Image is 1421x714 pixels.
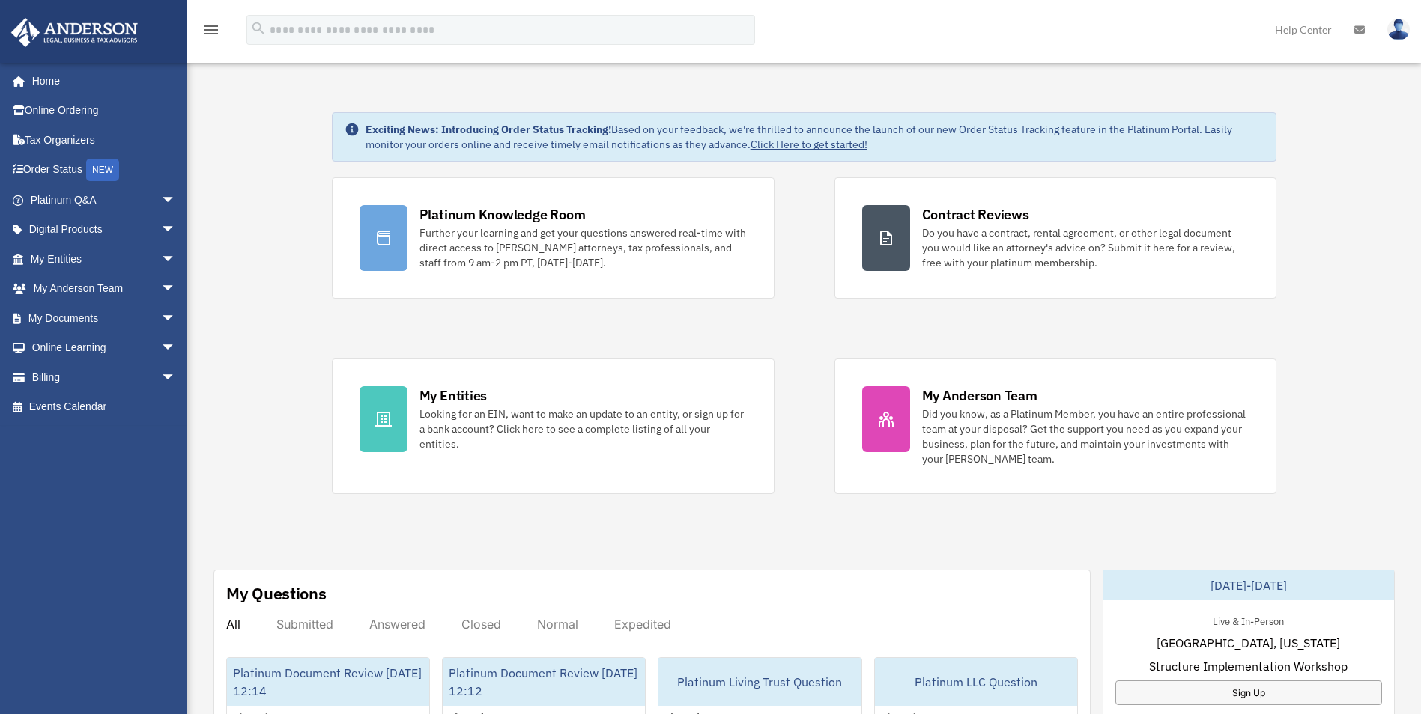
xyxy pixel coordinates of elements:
a: menu [202,26,220,39]
div: Answered [369,617,425,632]
a: Platinum Q&Aarrow_drop_down [10,185,199,215]
span: arrow_drop_down [161,244,191,275]
div: My Questions [226,582,327,605]
div: Platinum LLC Question [875,658,1077,706]
a: My Anderson Teamarrow_drop_down [10,274,199,304]
div: Looking for an EIN, want to make an update to an entity, or sign up for a bank account? Click her... [419,406,747,451]
a: Digital Productsarrow_drop_down [10,215,199,245]
a: Platinum Knowledge Room Further your learning and get your questions answered real-time with dire... [332,177,775,299]
a: My Anderson Team Did you know, as a Platinum Member, you have an entire professional team at your... [834,358,1277,494]
span: arrow_drop_down [161,362,191,393]
a: Order StatusNEW [10,155,199,186]
div: My Anderson Team [922,386,1037,405]
a: Contract Reviews Do you have a contract, rental agreement, or other legal document you would like... [834,177,1277,299]
div: Based on your feedback, we're thrilled to announce the launch of our new Order Status Tracking fe... [366,122,1264,152]
strong: Exciting News: Introducing Order Status Tracking! [366,123,611,136]
a: Billingarrow_drop_down [10,362,199,392]
div: Contract Reviews [922,205,1029,224]
a: Events Calendar [10,392,199,422]
div: All [226,617,240,632]
div: Submitted [276,617,333,632]
div: Platinum Document Review [DATE] 12:12 [443,658,645,706]
span: arrow_drop_down [161,274,191,305]
a: Tax Organizers [10,125,199,155]
span: Structure Implementation Workshop [1149,657,1348,675]
img: Anderson Advisors Platinum Portal [7,18,142,47]
div: Closed [461,617,501,632]
i: menu [202,21,220,39]
a: My Entitiesarrow_drop_down [10,244,199,274]
a: Click Here to get started! [751,138,867,151]
div: Further your learning and get your questions answered real-time with direct access to [PERSON_NAM... [419,225,747,270]
a: My Documentsarrow_drop_down [10,303,199,333]
span: arrow_drop_down [161,185,191,216]
span: arrow_drop_down [161,215,191,245]
div: NEW [86,159,119,181]
div: Platinum Document Review [DATE] 12:14 [227,658,429,706]
i: search [250,20,267,37]
div: Do you have a contract, rental agreement, or other legal document you would like an attorney's ad... [922,225,1249,270]
a: My Entities Looking for an EIN, want to make an update to an entity, or sign up for a bank accoun... [332,358,775,494]
img: User Pic [1387,19,1410,40]
span: arrow_drop_down [161,303,191,334]
div: My Entities [419,386,487,405]
a: Online Learningarrow_drop_down [10,333,199,363]
div: [DATE]-[DATE] [1103,570,1394,600]
div: Platinum Living Trust Question [658,658,861,706]
span: arrow_drop_down [161,333,191,364]
div: Live & In-Person [1201,612,1296,628]
div: Normal [537,617,578,632]
a: Online Ordering [10,96,199,126]
a: Home [10,66,191,96]
div: Expedited [614,617,671,632]
div: Platinum Knowledge Room [419,205,586,224]
span: [GEOGRAPHIC_DATA], [US_STATE] [1157,634,1340,652]
a: Sign Up [1115,680,1382,705]
div: Did you know, as a Platinum Member, you have an entire professional team at your disposal? Get th... [922,406,1249,466]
